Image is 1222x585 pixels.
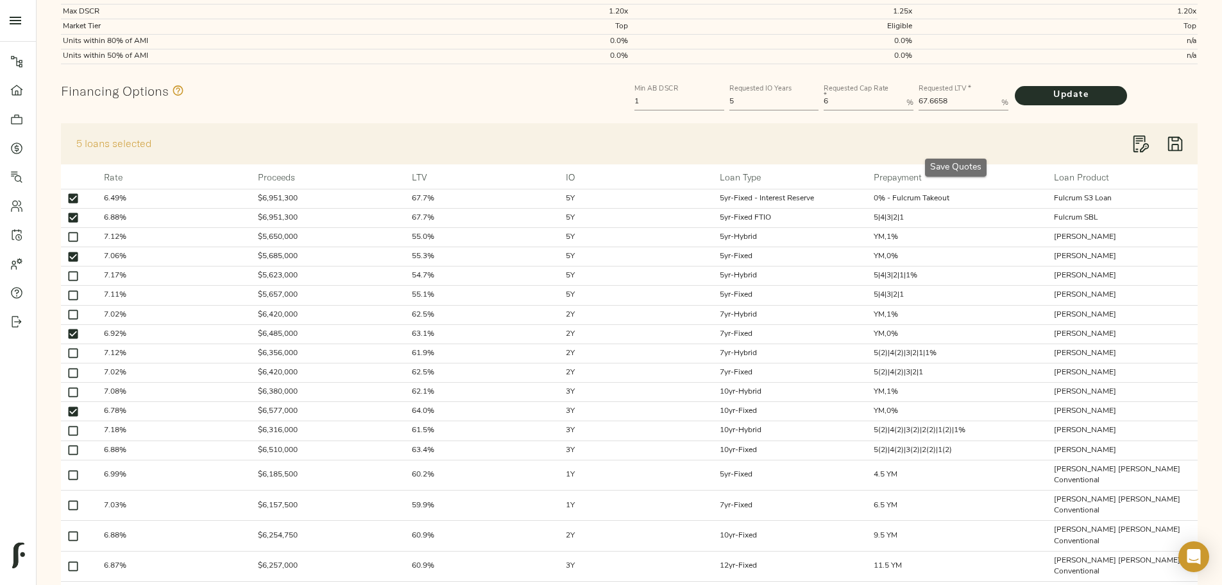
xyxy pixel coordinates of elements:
td: $5,657,000 [248,286,402,305]
td: 11.5 YM [863,551,1043,581]
td: [PERSON_NAME] [1044,286,1198,305]
h3: Financing Options [61,83,169,98]
td: 10yr-Hybrid [709,383,863,402]
td: [PERSON_NAME] [1044,421,1198,441]
td: n/a [913,49,1198,64]
div: IO [566,170,575,185]
td: 5yr-Hybrid [709,227,863,247]
td: 6.87% [94,551,248,581]
td: 7.12% [94,344,248,363]
p: % [906,97,913,109]
td: 10yr-Fixed [709,441,863,460]
div: Loan Product [1054,170,1109,185]
td: [PERSON_NAME] [1044,383,1198,402]
td: 7yr-Hybrid [709,305,863,324]
td: 0.0% [345,49,629,64]
td: 7.17% [94,266,248,286]
td: 7yr-Fixed [709,324,863,344]
td: 6.88% [94,208,248,227]
td: YM,1% [863,227,1043,247]
td: [PERSON_NAME] [1044,227,1198,247]
td: 2Y [556,344,709,363]
td: [PERSON_NAME] [PERSON_NAME] Conventional [1044,551,1198,581]
td: 12yr-Fixed [709,551,863,581]
td: Eligible [629,19,913,34]
td: n/a [913,34,1198,49]
td: $6,420,000 [248,363,402,382]
td: 7.18% [94,421,248,441]
td: 5yr-Fixed - Interest Reserve [709,189,863,208]
td: 5yr-Fixed [709,286,863,305]
td: 54.7% [402,266,556,286]
td: $6,185,500 [248,460,402,490]
td: 3Y [556,383,709,402]
p: % [1001,97,1008,109]
td: 55.3% [402,247,556,266]
td: 5yr-Hybrid [709,266,863,286]
td: 62.1% [402,383,556,402]
td: 3Y [556,421,709,441]
span: LTV [412,170,444,185]
td: 5(2)|4(2)|3(2)|2(2)|1(2)|1% [863,421,1043,441]
td: [PERSON_NAME] [1044,344,1198,363]
span: Loan Product [1054,170,1126,185]
div: Prepayment [874,170,922,185]
td: 67.7% [402,189,556,208]
td: 1.25x [629,4,913,19]
span: Rate [104,170,139,185]
label: Requested LTV [919,85,971,92]
td: 3Y [556,551,709,581]
td: 10yr-Fixed [709,521,863,551]
label: Min AB DSCR [634,85,678,92]
td: 60.9% [402,551,556,581]
td: 63.4% [402,441,556,460]
td: 3Y [556,441,709,460]
td: 1Y [556,491,709,521]
div: LTV [412,170,427,185]
td: YM,0% [863,247,1043,266]
td: 7yr-Hybrid [709,344,863,363]
td: [PERSON_NAME] [1044,247,1198,266]
span: Update [1028,87,1114,103]
td: 1.20x [913,4,1198,19]
td: 5|4|3|2|1|1% [863,266,1043,286]
td: 7yr-Fixed [709,363,863,382]
td: 6.88% [94,521,248,551]
td: 6.99% [94,460,248,490]
td: 6.92% [94,324,248,344]
span: IO [566,170,591,185]
td: 6.78% [94,402,248,421]
td: 7.12% [94,227,248,247]
td: 5yr-Fixed [709,247,863,266]
td: $6,420,000 [248,305,402,324]
td: $6,951,300 [248,189,402,208]
td: 5Y [556,208,709,227]
td: Market Tier [61,19,345,34]
td: [PERSON_NAME] [PERSON_NAME] Conventional [1044,521,1198,551]
td: Top [913,19,1198,34]
td: 9.5 YM [863,521,1043,551]
td: 5Y [556,247,709,266]
td: 60.2% [402,460,556,490]
td: 7yr-Fixed [709,491,863,521]
td: 0.0% [629,34,913,49]
td: Top [345,19,629,34]
td: 7.02% [94,363,248,382]
td: 67.7% [402,208,556,227]
td: $5,650,000 [248,227,402,247]
td: 5|4|3|2|1 [863,286,1043,305]
td: 10yr-Hybrid [709,421,863,441]
td: 6.49% [94,189,248,208]
td: 6.5 YM [863,491,1043,521]
label: Requested Cap Rate [824,85,891,100]
td: 5(2)|4(2)|3|2|1|1% [863,344,1043,363]
td: $6,510,000 [248,441,402,460]
td: 0.0% [345,34,629,49]
td: 64.0% [402,402,556,421]
td: $6,380,000 [248,383,402,402]
td: 61.5% [402,421,556,441]
td: $6,951,300 [248,208,402,227]
td: [PERSON_NAME] [1044,266,1198,286]
td: 0.0% [629,49,913,64]
td: 2Y [556,521,709,551]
